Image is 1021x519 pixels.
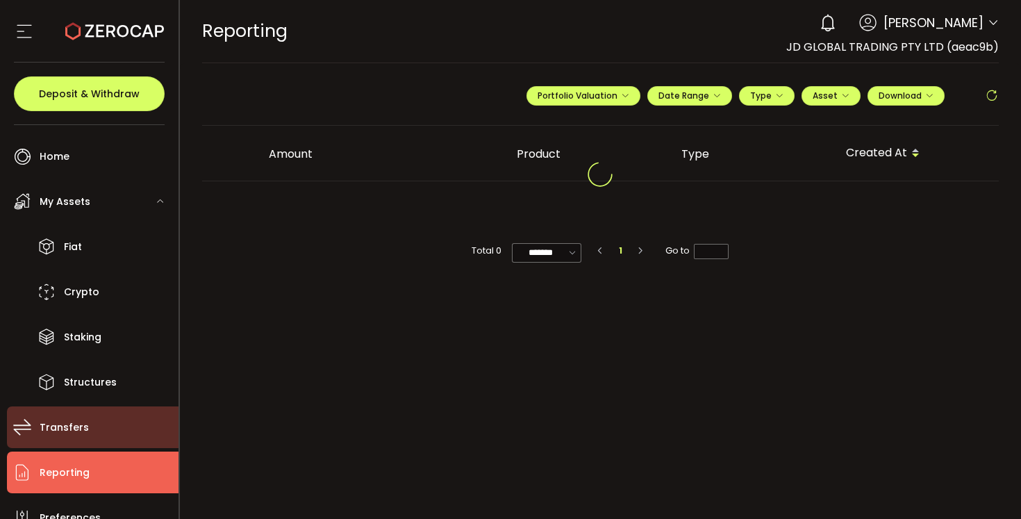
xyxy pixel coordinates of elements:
span: Crypto [64,282,99,302]
button: Date Range [647,86,732,106]
span: Type [750,90,783,101]
span: Portfolio Valuation [538,90,629,101]
span: Home [40,147,69,167]
span: Total 0 [472,243,501,258]
span: Go to [665,243,729,258]
span: My Assets [40,192,90,212]
span: Structures [64,372,117,393]
span: Fiat [64,237,82,257]
button: Asset [802,86,861,106]
li: 1 [613,243,628,258]
button: Type [739,86,795,106]
button: Deposit & Withdraw [14,76,165,111]
span: [PERSON_NAME] [883,13,983,32]
span: Deposit & Withdraw [39,89,140,99]
span: Staking [64,327,101,347]
span: Transfers [40,418,89,438]
span: Reporting [202,19,288,43]
span: Reporting [40,463,90,483]
span: Date Range [658,90,721,101]
button: Portfolio Valuation [526,86,640,106]
div: 聊天小组件 [856,369,1021,519]
span: JD GLOBAL TRADING PTY LTD (aeac9b) [786,39,999,55]
button: Download [868,86,945,106]
iframe: Chat Widget [856,369,1021,519]
span: Download [879,90,933,101]
span: Asset [813,90,838,101]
